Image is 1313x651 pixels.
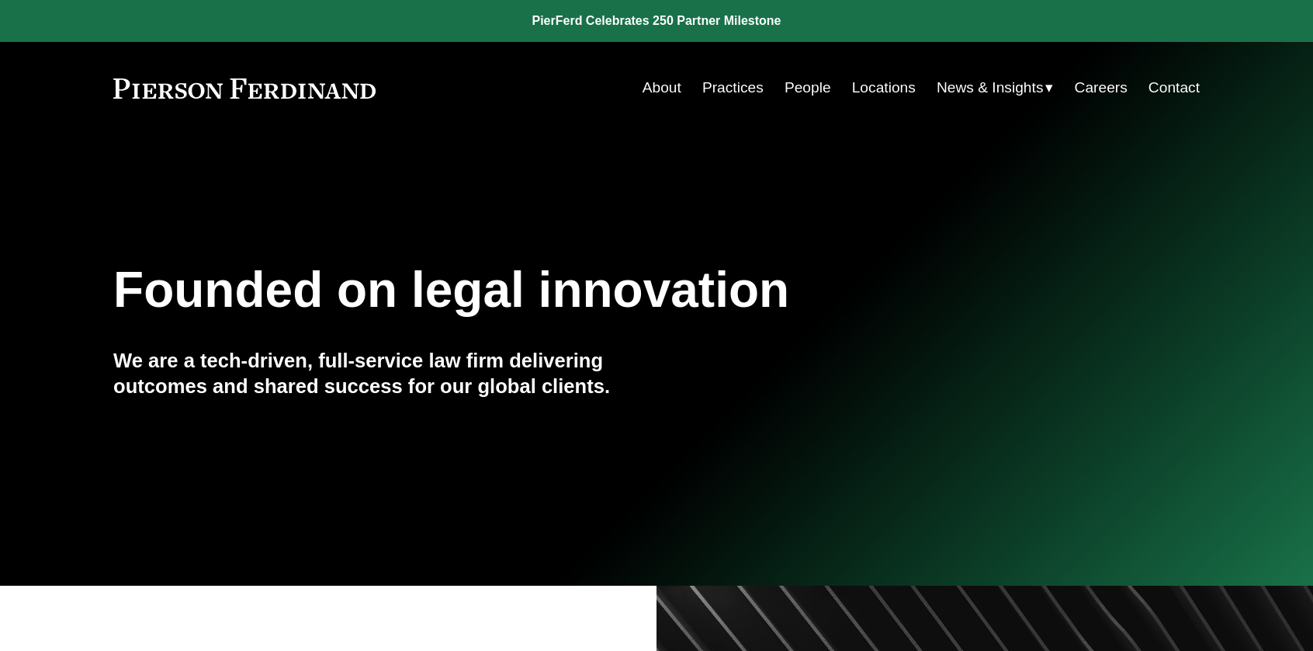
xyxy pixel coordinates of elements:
a: About [643,73,681,103]
a: Locations [852,73,916,103]
a: Careers [1075,73,1128,103]
h4: We are a tech-driven, full-service law firm delivering outcomes and shared success for our global... [113,348,656,399]
a: People [785,73,831,103]
a: Practices [702,73,764,103]
a: folder dropdown [937,73,1054,103]
span: News & Insights [937,75,1044,102]
h1: Founded on legal innovation [113,262,1019,319]
a: Contact [1148,73,1200,103]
